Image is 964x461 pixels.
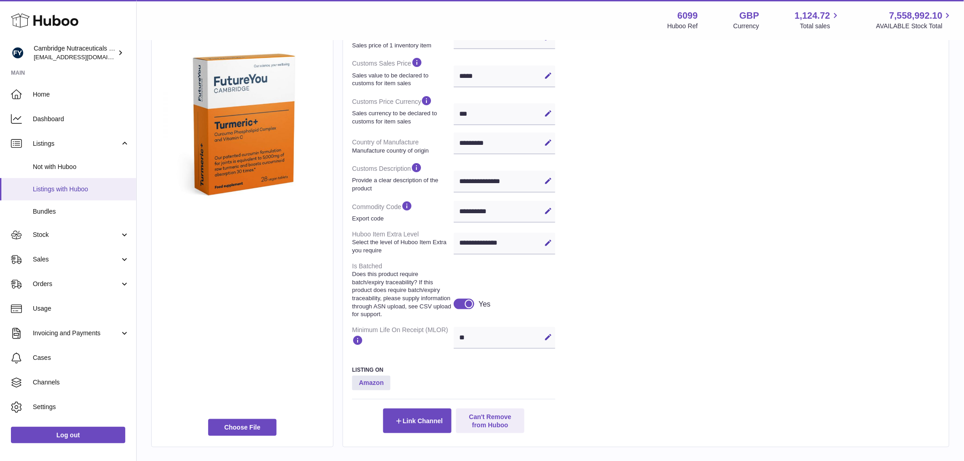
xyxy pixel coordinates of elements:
[33,163,129,171] span: Not with Huboo
[352,109,451,125] strong: Sales currency to be declared to customs for item sales
[33,280,120,288] span: Orders
[352,270,451,318] strong: Does this product require batch/expiry traceability? If this product does require batch/expiry tr...
[677,10,698,22] strong: 6099
[33,115,129,123] span: Dashboard
[34,44,116,61] div: Cambridge Nutraceuticals Ltd
[889,10,943,22] span: 7,558,992.10
[352,376,390,390] strong: Amazon
[352,238,451,254] strong: Select the level of Huboo Item Extra you require
[33,230,120,239] span: Stock
[352,147,451,155] strong: Manufacture country of origin
[479,299,491,309] div: Yes
[33,139,120,148] span: Listings
[33,90,129,99] span: Home
[34,53,134,61] span: [EMAIL_ADDRESS][DOMAIN_NAME]
[352,134,454,158] dt: Country of Manufacture
[667,22,698,31] div: Huboo Ref
[33,255,120,264] span: Sales
[11,427,125,443] a: Log out
[352,53,454,91] dt: Customs Sales Price
[33,329,120,338] span: Invoicing and Payments
[352,215,451,223] strong: Export code
[33,207,129,216] span: Bundles
[33,304,129,313] span: Usage
[352,176,451,192] strong: Provide a clear description of the product
[33,403,129,411] span: Settings
[800,22,841,31] span: Total sales
[352,322,454,353] dt: Minimum Life On Receipt (MLOR)
[33,353,129,362] span: Cases
[876,10,953,31] a: 7,558,992.10 AVAILABLE Stock Total
[352,91,454,129] dt: Customs Price Currency
[795,10,841,31] a: 1,124.72 Total sales
[876,22,953,31] span: AVAILABLE Stock Total
[161,42,324,205] img: 60991619191506.png
[352,226,454,258] dt: Huboo Item Extra Level
[33,378,129,387] span: Channels
[352,366,555,374] h3: Listing On
[352,158,454,196] dt: Customs Description
[456,409,524,433] button: Can't Remove from Huboo
[352,72,451,87] strong: Sales value to be declared to customs for item sales
[383,409,451,433] button: Link Channel
[352,258,454,322] dt: Is Batched
[208,419,277,435] span: Choose File
[352,41,451,50] strong: Sales price of 1 inventory item
[11,46,25,60] img: internalAdmin-6099@internal.huboo.com
[733,22,759,31] div: Currency
[795,10,831,22] span: 1,124.72
[352,196,454,226] dt: Commodity Code
[739,10,759,22] strong: GBP
[33,185,129,194] span: Listings with Huboo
